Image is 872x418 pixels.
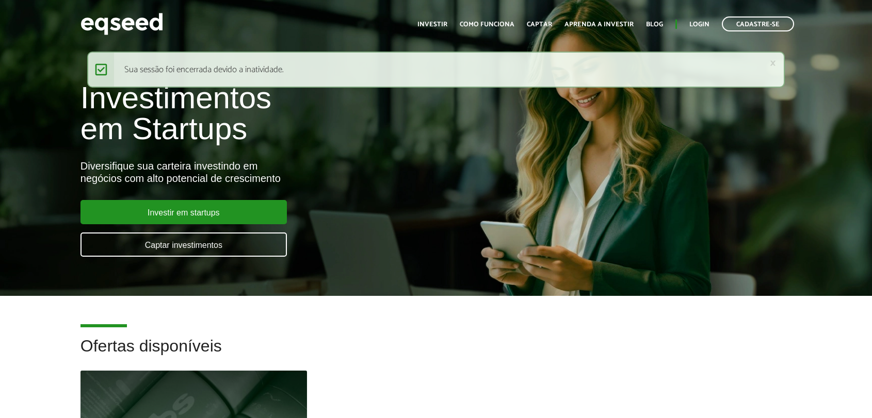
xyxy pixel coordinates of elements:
a: Captar investimentos [80,232,287,257]
img: EqSeed [80,10,163,38]
a: Investir [417,21,447,28]
a: Cadastre-se [722,16,794,31]
a: × [770,58,776,69]
h2: Ofertas disponíveis [80,337,792,371]
a: Blog [646,21,663,28]
a: Login [689,21,709,28]
div: Sua sessão foi encerrada devido a inatividade. [87,52,785,88]
h1: Investimentos em Startups [80,82,501,144]
a: Captar [527,21,552,28]
a: Aprenda a investir [564,21,634,28]
a: Investir em startups [80,200,287,224]
div: Diversifique sua carteira investindo em negócios com alto potencial de crescimento [80,160,501,185]
a: Como funciona [460,21,514,28]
